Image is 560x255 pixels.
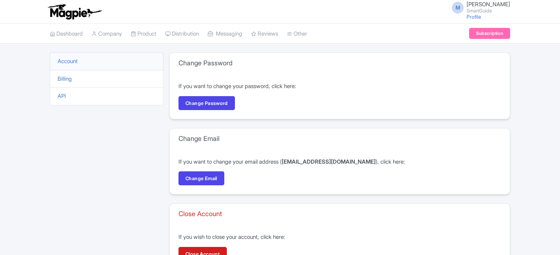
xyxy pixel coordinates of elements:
h3: Change Email [178,135,220,143]
a: Billing [58,75,72,82]
a: Change Email [178,171,224,185]
img: logo-ab69f6fb50320c5b225c76a69d11143b.png [46,4,103,20]
a: Change Password [178,96,235,110]
p: If you want to change your password, click here: [178,82,501,91]
a: Product [131,24,156,44]
a: API [58,92,66,99]
a: Other [287,24,307,44]
h3: Change Password [178,59,232,67]
span: [PERSON_NAME] [467,1,510,8]
p: If you wish to close your account, click here: [178,233,501,241]
span: M [452,2,464,14]
a: Messaging [208,24,242,44]
a: Profile [467,14,481,20]
a: Reviews [251,24,278,44]
small: SmartGuide [467,8,510,13]
a: Account [58,58,78,65]
a: Distribution [165,24,199,44]
a: Subscription [469,28,510,39]
a: M [PERSON_NAME] SmartGuide [447,1,510,13]
a: Dashboard [50,24,83,44]
h3: Close Account [178,210,222,218]
a: Company [92,24,122,44]
strong: [EMAIL_ADDRESS][DOMAIN_NAME] [282,158,376,165]
p: If you want to change your email address ( ), click here: [178,158,501,166]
